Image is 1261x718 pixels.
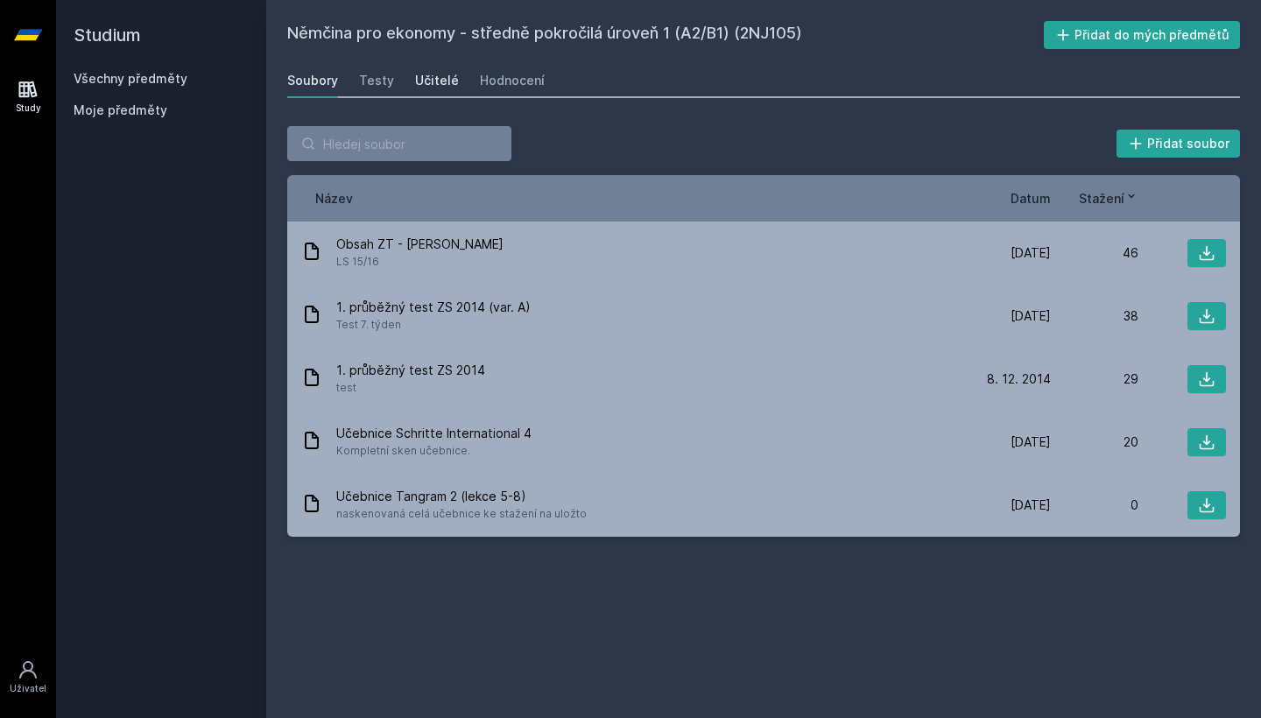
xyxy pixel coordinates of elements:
div: Study [16,102,41,115]
h2: Němčina pro ekonomy - středně pokročilá úroveň 1 (A2/B1) (2NJ105) [287,21,1044,49]
button: Přidat do mých předmětů [1044,21,1241,49]
a: Uživatel [4,651,53,704]
span: 1. průběžný test ZS 2014 (var. A) [336,299,531,316]
span: [DATE] [1011,307,1051,325]
div: Učitelé [415,72,459,89]
span: Obsah ZT - [PERSON_NAME] [336,236,504,253]
span: 8. 12. 2014 [987,370,1051,388]
span: Stažení [1079,189,1124,208]
div: Hodnocení [480,72,545,89]
div: 29 [1051,370,1138,388]
a: Učitelé [415,63,459,98]
span: test [336,379,485,397]
span: Učebnice Tangram 2 (lekce 5-8) [336,488,587,505]
span: 1. průběžný test ZS 2014 [336,362,485,379]
div: Testy [359,72,394,89]
a: Hodnocení [480,63,545,98]
div: 38 [1051,307,1138,325]
button: Přidat soubor [1117,130,1241,158]
a: Všechny předměty [74,71,187,86]
div: 46 [1051,244,1138,262]
button: Název [315,189,353,208]
div: 20 [1051,433,1138,451]
span: [DATE] [1011,433,1051,451]
span: [DATE] [1011,496,1051,514]
span: LS 15/16 [336,253,504,271]
a: Testy [359,63,394,98]
span: Kompletní sken učebnice. [336,442,532,460]
span: naskenovaná celá učebnice ke stažení na uložto [336,505,587,523]
button: Stažení [1079,189,1138,208]
button: Datum [1011,189,1051,208]
input: Hledej soubor [287,126,511,161]
div: Soubory [287,72,338,89]
span: Test 7. týden [336,316,531,334]
div: 0 [1051,496,1138,514]
div: Uživatel [10,682,46,695]
span: Učebnice Schritte International 4 [336,425,532,442]
span: [DATE] [1011,244,1051,262]
a: Soubory [287,63,338,98]
span: Moje předměty [74,102,167,119]
a: Study [4,70,53,123]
